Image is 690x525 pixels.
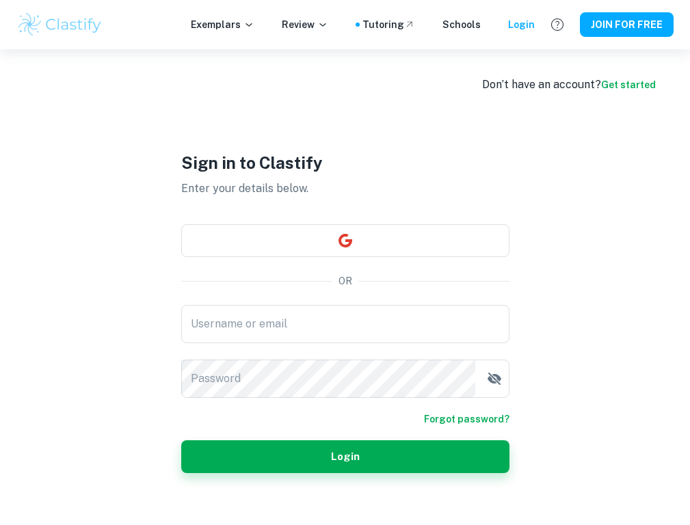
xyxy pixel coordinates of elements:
a: Get started [601,79,656,90]
p: Enter your details below. [181,180,509,197]
a: Forgot password? [424,412,509,427]
a: Login [508,17,535,32]
p: Exemplars [191,17,254,32]
div: Don’t have an account? [482,77,656,93]
p: Review [282,17,328,32]
button: JOIN FOR FREE [580,12,674,37]
p: OR [339,273,352,288]
button: Help and Feedback [546,13,569,36]
button: Login [181,440,509,473]
a: Tutoring [362,17,415,32]
a: Schools [442,17,481,32]
img: Clastify logo [16,11,103,38]
h1: Sign in to Clastify [181,150,509,175]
